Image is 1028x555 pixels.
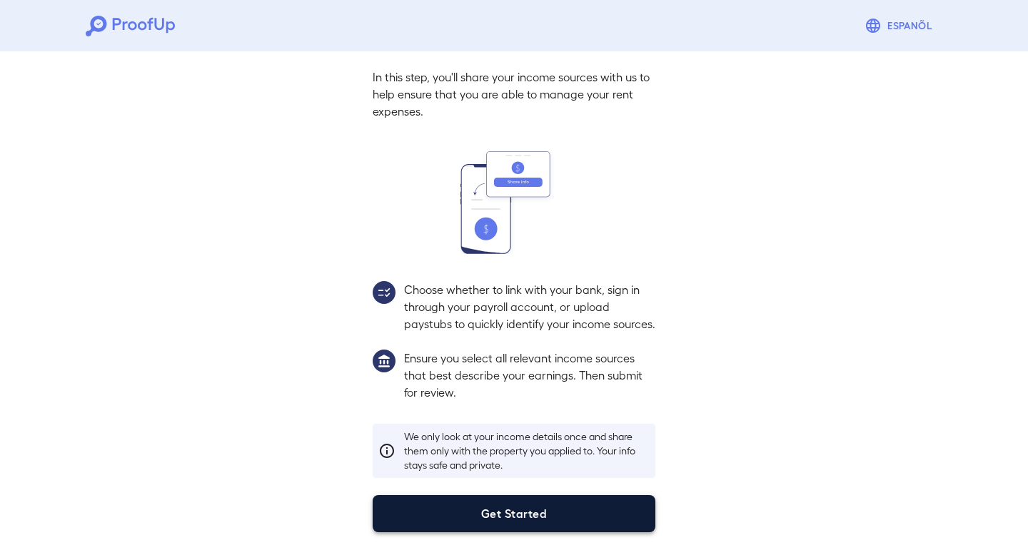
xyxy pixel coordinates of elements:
[373,495,655,532] button: Get Started
[373,281,395,304] img: group2.svg
[373,350,395,372] img: group1.svg
[859,11,942,40] button: Espanõl
[373,68,655,120] p: In this step, you'll share your income sources with us to help ensure that you are able to manage...
[404,281,655,332] p: Choose whether to link with your bank, sign in through your payroll account, or upload paystubs t...
[404,429,650,472] p: We only look at your income details once and share them only with the property you applied to. Yo...
[460,151,568,254] img: transfer_money.svg
[404,350,655,401] p: Ensure you select all relevant income sources that best describe your earnings. Then submit for r...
